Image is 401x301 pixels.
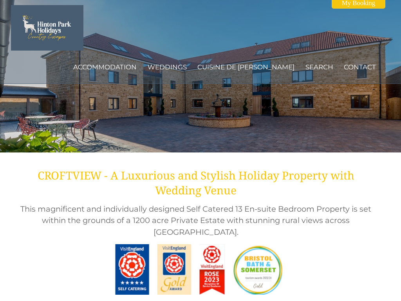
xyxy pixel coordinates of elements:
[344,63,376,71] a: Contact
[73,63,137,71] a: Accommodation
[148,63,187,71] a: Weddings
[11,5,83,51] img: Hinton Park Holidays Ltd
[197,63,294,71] a: Cuisine de [PERSON_NAME]
[16,168,376,198] h1: CROFTVIEW - A Luxurious and Stylish Holiday Property with Wedding Venue
[305,63,333,71] a: Search
[16,203,376,238] h2: This magnificent and individually designed Self Catered 13 En-suite Bedroom Property is set withi...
